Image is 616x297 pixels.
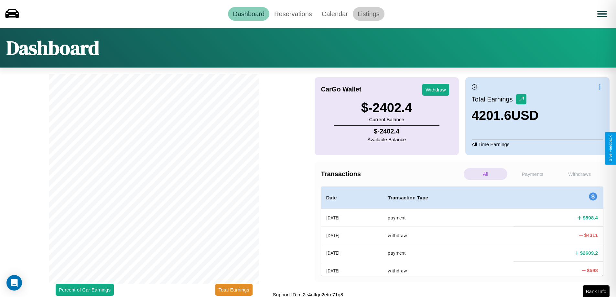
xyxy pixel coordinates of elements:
th: [DATE] [321,209,383,227]
a: Calendar [317,7,353,21]
p: Total Earnings [472,93,516,105]
h4: $ 4311 [584,232,598,239]
p: All [464,168,507,180]
div: Open Intercom Messenger [6,275,22,291]
button: Withdraw [422,84,449,96]
h4: Transactions [321,170,462,178]
h3: $ -2402.4 [361,101,412,115]
th: [DATE] [321,262,383,279]
p: Available Balance [367,135,406,144]
th: payment [383,209,513,227]
h4: CarGo Wallet [321,86,362,93]
p: Payments [511,168,554,180]
th: [DATE] [321,227,383,244]
h4: Date [326,194,378,202]
h3: 4201.6 USD [472,108,539,123]
th: withdraw [383,262,513,279]
a: Reservations [269,7,317,21]
h4: $ 598 [587,267,598,274]
th: withdraw [383,227,513,244]
th: payment [383,244,513,262]
h4: $ 598.4 [583,214,598,221]
p: Withdraws [558,168,601,180]
button: Total Earnings [215,284,253,296]
h4: $ 2609.2 [580,249,598,256]
div: Give Feedback [608,135,613,162]
th: [DATE] [321,244,383,262]
button: Percent of Car Earnings [56,284,114,296]
h4: Transaction Type [388,194,508,202]
h4: $ -2402.4 [367,128,406,135]
p: Current Balance [361,115,412,124]
a: Dashboard [228,7,269,21]
button: Open menu [593,5,611,23]
a: Listings [353,7,384,21]
h1: Dashboard [6,35,99,61]
p: All Time Earnings [472,140,603,149]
